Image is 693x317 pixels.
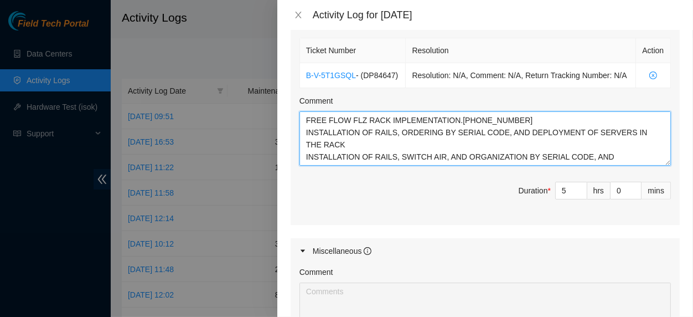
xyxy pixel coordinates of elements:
textarea: Comment [299,111,671,166]
div: Miscellaneous [313,245,372,257]
span: info-circle [364,247,371,255]
th: Resolution [406,38,636,63]
a: B-V-5T1GSQL [306,71,356,80]
label: Comment [299,266,333,278]
div: Duration [519,185,551,197]
button: Close [291,10,306,21]
span: - ( DP84647 ) [356,71,398,80]
span: caret-right [299,248,306,254]
div: Activity Log for [DATE] [313,9,680,21]
div: mins [642,182,671,200]
span: close-circle [642,71,664,79]
th: Action [636,38,671,63]
td: Resolution: N/A, Comment: N/A, Return Tracking Number: N/A [406,63,636,88]
th: Ticket Number [300,38,406,63]
span: close [294,11,303,19]
div: Miscellaneous info-circle [291,238,680,264]
div: hrs [587,182,611,200]
label: Comment [299,95,333,107]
